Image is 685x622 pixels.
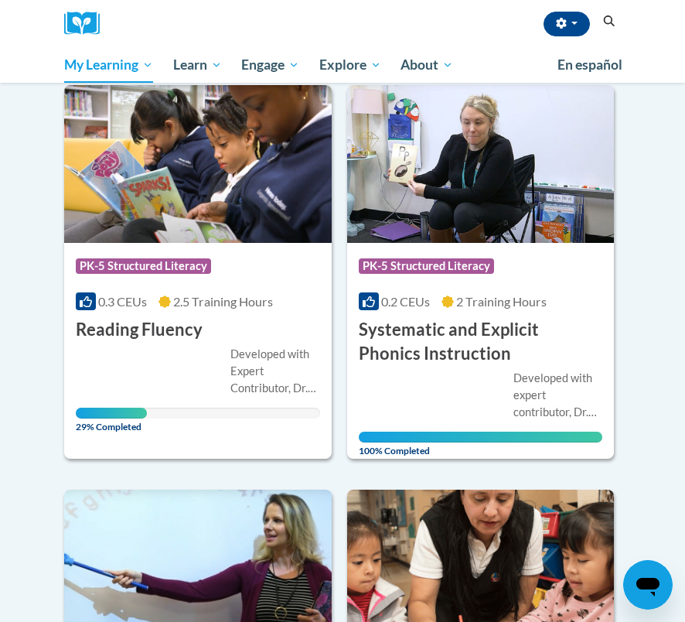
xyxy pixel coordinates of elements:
a: Engage [231,47,309,83]
span: Explore [319,56,381,74]
img: Logo brand [64,12,111,36]
div: Developed with expert contributor, Dr. [PERSON_NAME], Reading Teacherʹs Top Ten Tools. In this co... [513,370,603,421]
div: Your progress [76,408,147,419]
div: Main menu [53,47,632,83]
span: Engage [241,56,299,74]
span: PK-5 Structured Literacy [359,258,494,274]
a: En español [547,49,632,81]
span: Learn [173,56,222,74]
button: Search [598,12,621,31]
span: My Learning [64,56,153,74]
iframe: Button to launch messaging window [623,560,673,610]
span: About [400,56,453,74]
a: My Learning [54,47,163,83]
a: Course LogoPK-5 Structured Literacy0.2 CEUs2 Training Hours Systematic and Explicit Phonics Instr... [347,85,615,459]
span: 0.3 CEUs [98,294,147,309]
div: Developed with Expert Contributor, Dr. [PERSON_NAME] of [GEOGRAPHIC_DATA][US_STATE], [GEOGRAPHIC_... [230,346,320,397]
a: Explore [309,47,391,83]
div: Your progress [359,432,603,443]
span: 0.2 CEUs [381,294,430,309]
h3: Systematic and Explicit Phonics Instruction [359,318,603,366]
a: About [391,47,464,83]
img: Course Logo [347,85,615,243]
a: Learn [163,47,232,83]
span: 2 Training Hours [456,294,547,309]
span: 2.5 Training Hours [173,294,273,309]
a: Cox Campus [64,12,111,36]
span: 100% Completed [359,432,603,456]
h3: Reading Fluency [76,318,203,342]
button: Account Settings [544,12,590,36]
img: Course Logo [64,85,332,243]
a: Course LogoPK-5 Structured Literacy0.3 CEUs2.5 Training Hours Reading FluencyDeveloped with Exper... [64,85,332,459]
span: En español [557,56,622,73]
span: PK-5 Structured Literacy [76,258,211,274]
span: 29% Completed [76,408,147,432]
